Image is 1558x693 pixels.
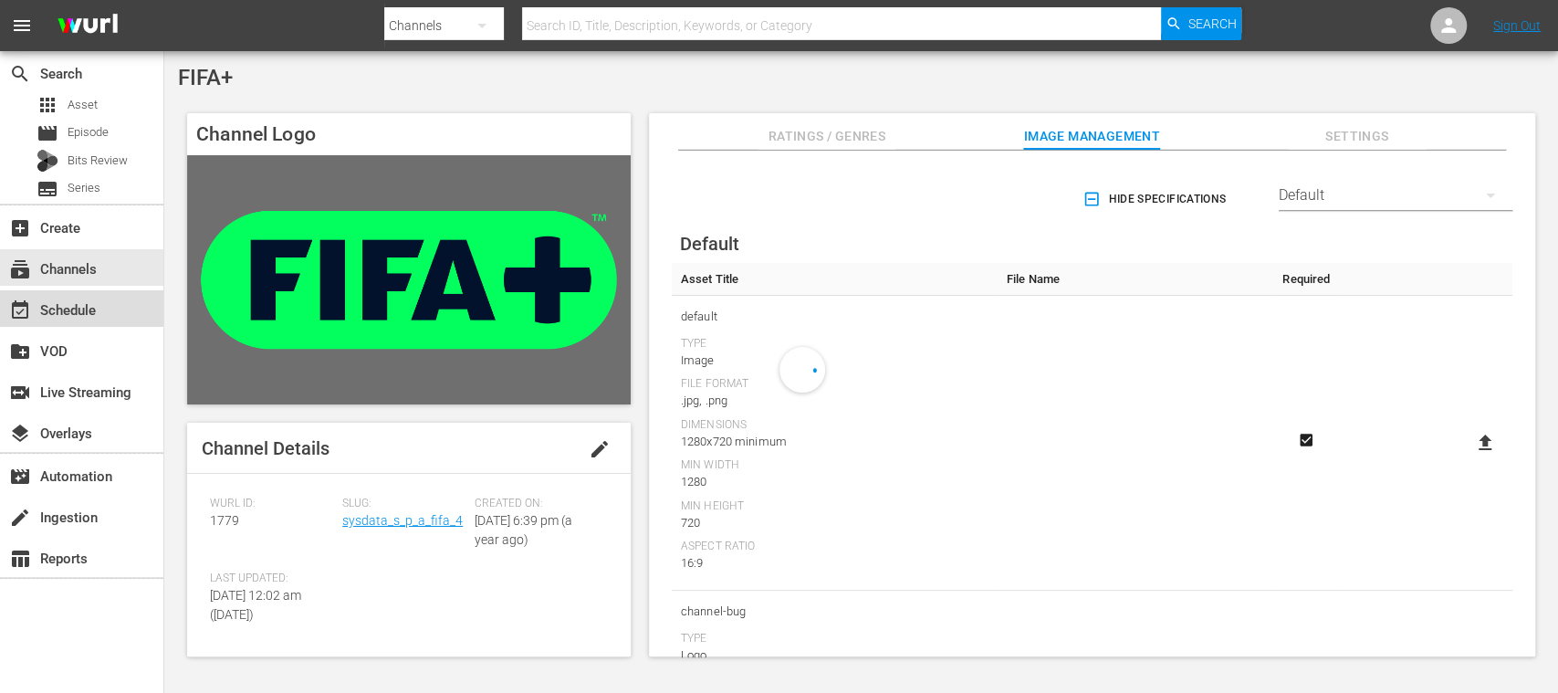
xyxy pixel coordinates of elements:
span: Series [37,178,58,200]
span: Live Streaming [9,382,31,404]
div: File Format [681,377,988,392]
span: Create [9,217,31,239]
span: Default [680,233,739,255]
h4: Channel Logo [187,113,631,155]
div: 16:9 [681,554,988,572]
div: Min Width [681,458,988,473]
span: Episode [37,122,58,144]
span: Channel Details [202,437,329,459]
span: Hide Specifications [1086,190,1226,209]
span: VOD [9,341,31,362]
div: Image [681,352,988,370]
div: 1280x720 minimum [681,433,988,451]
div: Dimensions [681,418,988,433]
span: Overlays [9,423,31,445]
span: Last Updated: [210,572,333,586]
div: 1280 [681,473,988,491]
span: [DATE] 6:39 pm (a year ago) [475,513,572,547]
th: Asset Title [672,263,998,296]
div: Type [681,632,988,646]
svg: Required [1295,432,1317,448]
div: Bits Review [37,150,58,172]
span: Channels [9,258,31,280]
span: channel-bug [681,600,988,624]
span: Wurl ID: [210,497,333,511]
span: Asset [37,94,58,116]
a: sysdata_s_p_a_fifa_4 [342,513,463,528]
span: Search [9,63,31,85]
img: FIFA+ [187,155,631,404]
span: Bits Review [68,152,128,170]
span: Created On: [475,497,598,511]
span: menu [11,15,33,37]
span: Reports [9,548,31,570]
div: Min Height [681,499,988,514]
th: Required [1272,263,1341,296]
button: Hide Specifications [1079,173,1233,225]
div: 720 [681,514,988,532]
span: [DATE] 12:02 am ([DATE]) [210,588,301,622]
span: edit [589,438,611,460]
button: Search [1161,7,1241,40]
span: Ratings / Genres [758,125,895,148]
div: Type [681,337,988,352]
span: Ingestion [9,507,31,529]
span: Slug: [342,497,465,511]
span: Settings [1289,125,1426,148]
div: Default [1279,170,1512,221]
div: .jpg, .png [681,392,988,410]
img: ans4CAIJ8jUAAAAAAAAAAAAAAAAAAAAAAAAgQb4GAAAAAAAAAAAAAAAAAAAAAAAAJMjXAAAAAAAAAAAAAAAAAAAAAAAAgAT5G... [44,5,131,47]
div: Logo [681,646,988,665]
span: Asset [68,96,98,114]
span: Search [1187,7,1236,40]
span: Schedule [9,299,31,321]
span: FIFA+ [178,65,233,90]
th: File Name [998,263,1272,296]
div: Aspect Ratio [681,540,988,554]
span: Episode [68,123,109,142]
span: Automation [9,466,31,488]
span: Series [68,179,100,197]
span: Image Management [1023,125,1160,148]
button: edit [578,427,622,471]
span: default [681,305,988,329]
span: 1779 [210,513,239,528]
a: Sign Out [1493,18,1541,33]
